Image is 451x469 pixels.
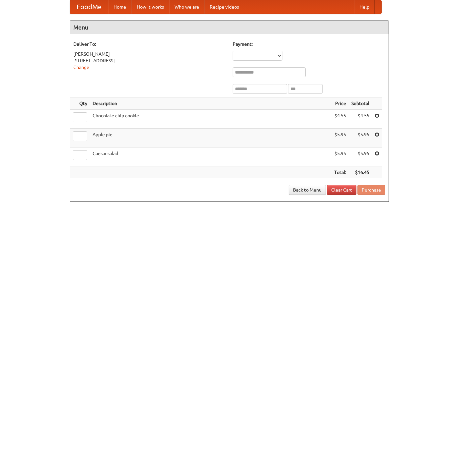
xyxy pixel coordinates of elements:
[90,129,332,147] td: Apple pie
[233,41,385,47] h5: Payment:
[327,185,356,195] a: Clear Cart
[349,110,372,129] td: $4.55
[90,97,332,110] th: Description
[73,51,226,57] div: [PERSON_NAME]
[131,0,169,14] a: How it works
[332,97,349,110] th: Price
[70,21,389,34] h4: Menu
[332,166,349,179] th: Total:
[349,97,372,110] th: Subtotal
[332,110,349,129] td: $4.55
[90,110,332,129] td: Chocolate chip cookie
[349,166,372,179] th: $16.45
[332,147,349,166] td: $5.95
[169,0,204,14] a: Who we are
[90,147,332,166] td: Caesar salad
[349,147,372,166] td: $5.95
[73,57,226,64] div: [STREET_ADDRESS]
[354,0,375,14] a: Help
[73,65,89,70] a: Change
[70,0,108,14] a: FoodMe
[289,185,326,195] a: Back to Menu
[108,0,131,14] a: Home
[357,185,385,195] button: Purchase
[70,97,90,110] th: Qty
[349,129,372,147] td: $5.95
[73,41,226,47] h5: Deliver To:
[332,129,349,147] td: $5.95
[204,0,244,14] a: Recipe videos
